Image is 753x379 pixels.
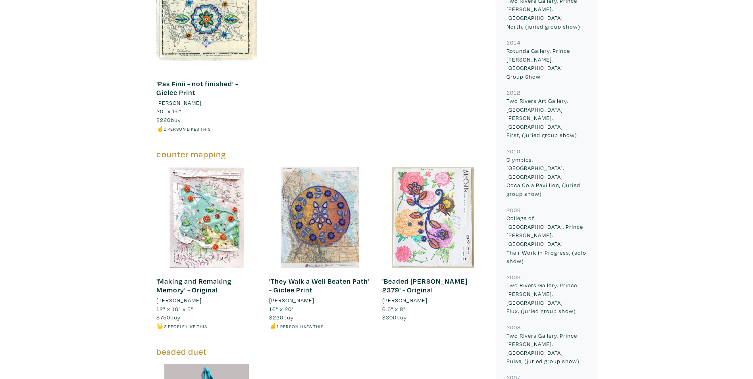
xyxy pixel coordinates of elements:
[506,206,521,214] small: 2009
[506,97,586,139] p: Two Rivers Art Gallery, [GEOGRAPHIC_DATA][PERSON_NAME], [GEOGRAPHIC_DATA] First, (juried group show)
[156,296,202,305] li: [PERSON_NAME]
[156,313,181,321] span: buy
[156,124,258,133] li: ☝️
[269,277,369,294] a: 'They Walk a Well Beaten Path' - Giclee Print
[506,46,586,81] p: Rotunda Gallery, Prince [PERSON_NAME], [GEOGRAPHIC_DATA] Group Show
[269,322,370,331] li: ☝️
[156,116,171,124] span: $220
[382,313,407,321] span: buy
[156,79,238,97] a: 'Pas Finii - not finished' - Giclee Print
[382,296,483,305] a: [PERSON_NAME]
[269,305,294,313] span: 16" x 20"
[382,296,428,305] li: [PERSON_NAME]
[156,322,258,331] li: 🖐️
[382,305,406,313] span: 6.5" x 8"
[164,126,211,132] small: 1 person likes this
[269,296,370,305] a: [PERSON_NAME]
[156,277,231,294] a: 'Making and Remaking Memory' - Original
[506,39,520,46] small: 2014
[156,116,181,124] span: buy
[506,89,520,96] small: 2012
[269,296,314,305] li: [PERSON_NAME]
[506,214,586,265] p: College of [GEOGRAPHIC_DATA], Prince [PERSON_NAME], [GEOGRAPHIC_DATA] Their Work in Progress, (so...
[506,155,586,198] p: Olympics, [GEOGRAPHIC_DATA], [GEOGRAPHIC_DATA] Coca Cola Pavillion, (juried group show)
[269,313,294,321] span: buy
[164,323,207,329] small: 3 people like this
[156,346,484,357] h5: beaded duet
[506,323,521,331] small: 2008
[506,147,520,155] small: 2010
[156,305,193,313] span: 12" x 16" x 3"
[277,323,324,329] small: 1 person likes this
[382,277,468,294] a: 'Beaded [PERSON_NAME] 2379' - Original
[156,99,202,107] li: [PERSON_NAME]
[156,99,258,107] a: [PERSON_NAME]
[156,313,170,321] span: $750
[156,296,258,305] a: [PERSON_NAME]
[506,273,521,281] small: 2009
[269,313,283,321] span: $220
[156,107,181,115] span: 20" x 16"
[156,149,484,160] h5: counter mapping
[506,281,586,315] p: Two Rivers Gallery, Prince [PERSON_NAME], [GEOGRAPHIC_DATA] Flux, (juried group show)
[382,313,397,321] span: $300
[506,331,586,365] p: Two Rivers Gallery, Prince [PERSON_NAME], [GEOGRAPHIC_DATA] Pulse, (juried group show)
